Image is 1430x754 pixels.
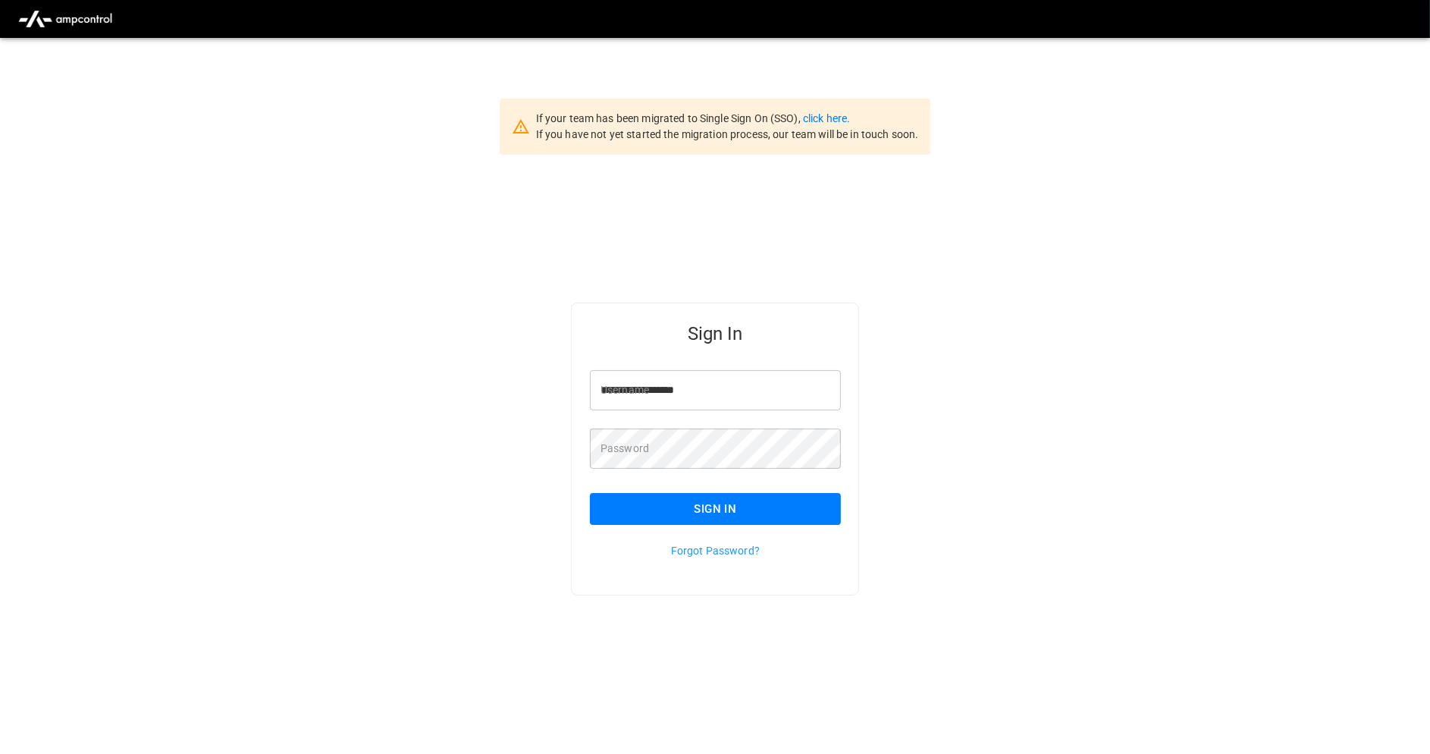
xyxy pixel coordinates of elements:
a: click here. [803,112,850,124]
button: Sign In [590,493,841,525]
span: If you have not yet started the migration process, our team will be in touch soon. [536,128,919,140]
img: ampcontrol.io logo [12,5,118,33]
span: If your team has been migrated to Single Sign On (SSO), [536,112,803,124]
p: Forgot Password? [590,543,841,558]
h5: Sign In [590,322,841,346]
